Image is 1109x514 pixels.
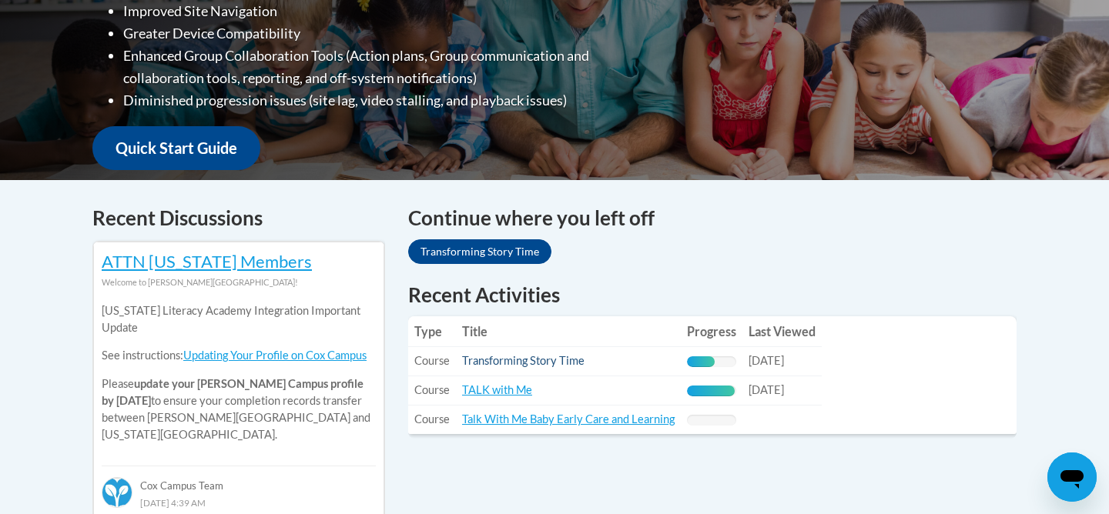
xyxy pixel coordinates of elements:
li: Diminished progression issues (site lag, video stalling, and playback issues) [123,89,651,112]
span: [DATE] [749,354,784,367]
li: Greater Device Compatibility [123,22,651,45]
th: Type [408,316,456,347]
a: Updating Your Profile on Cox Campus [183,349,367,362]
th: Last Viewed [742,316,822,347]
span: Course [414,354,450,367]
span: Course [414,383,450,396]
h1: Recent Activities [408,281,1017,309]
p: See instructions: [102,347,376,364]
span: Course [414,412,450,426]
div: Progress, % [687,385,735,396]
a: Transforming Story Time [408,239,551,264]
div: Please to ensure your completion records transfer between [PERSON_NAME][GEOGRAPHIC_DATA] and [US_... [102,291,376,455]
div: Progress, % [687,356,715,367]
li: Enhanced Group Collaboration Tools (Action plans, Group communication and collaboration tools, re... [123,45,651,89]
a: ATTN [US_STATE] Members [102,251,312,272]
th: Title [456,316,681,347]
div: Welcome to [PERSON_NAME][GEOGRAPHIC_DATA]! [102,274,376,291]
p: [US_STATE] Literacy Academy Integration Important Update [102,302,376,336]
b: update your [PERSON_NAME] Campus profile by [DATE] [102,377,364,407]
h4: Recent Discussions [92,203,385,233]
div: Cox Campus Team [102,466,376,493]
a: TALK with Me [462,383,532,396]
img: Cox Campus Team [102,477,132,508]
th: Progress [681,316,742,347]
h4: Continue where you left off [408,203,1017,233]
a: Quick Start Guide [92,126,260,170]
a: Talk With Me Baby Early Care and Learning [462,412,675,426]
a: Transforming Story Time [462,354,585,367]
iframe: Button to launch messaging window [1047,452,1097,502]
div: [DATE] 4:39 AM [102,494,376,511]
span: [DATE] [749,383,784,396]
